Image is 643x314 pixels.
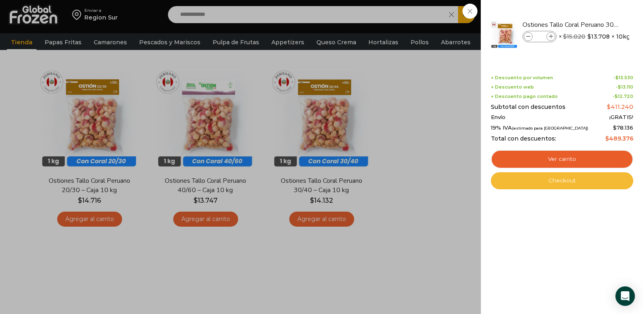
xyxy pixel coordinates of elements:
span: $ [615,93,618,99]
span: + Descuento web [491,84,534,90]
span: $ [613,124,617,131]
span: $ [618,84,621,90]
bdi: 489.376 [605,135,633,142]
span: Total con descuentos: [491,135,556,142]
span: + Descuento por volumen [491,75,553,80]
span: + Descuento pago contado [491,94,558,99]
bdi: 12.720 [615,93,633,99]
span: - [616,84,633,90]
span: $ [605,135,609,142]
span: $ [607,103,611,110]
span: $ [587,32,591,41]
span: Envío [491,114,505,121]
bdi: 13.530 [615,75,633,80]
bdi: 13.708 [587,32,610,41]
span: 78.136 [613,124,633,131]
span: 19% IVA [491,125,588,131]
bdi: 15.020 [563,33,585,40]
input: Product quantity [533,32,546,41]
span: $ [563,33,567,40]
span: $ [615,75,619,80]
bdi: 411.240 [607,103,633,110]
span: Subtotal con descuentos [491,104,566,110]
span: ¡GRATIS! [609,114,633,121]
a: Ver carrito [491,150,633,169]
a: Checkout [491,172,633,189]
small: (estimado para [GEOGRAPHIC_DATA]) [512,126,588,130]
span: × × 10kg [559,31,630,42]
div: Open Intercom Messenger [615,286,635,306]
bdi: 13.110 [618,84,633,90]
span: - [613,94,633,99]
a: Ostiones Tallo Coral Peruano 30/40 - Caja 10 kg [523,20,619,29]
span: - [613,75,633,80]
